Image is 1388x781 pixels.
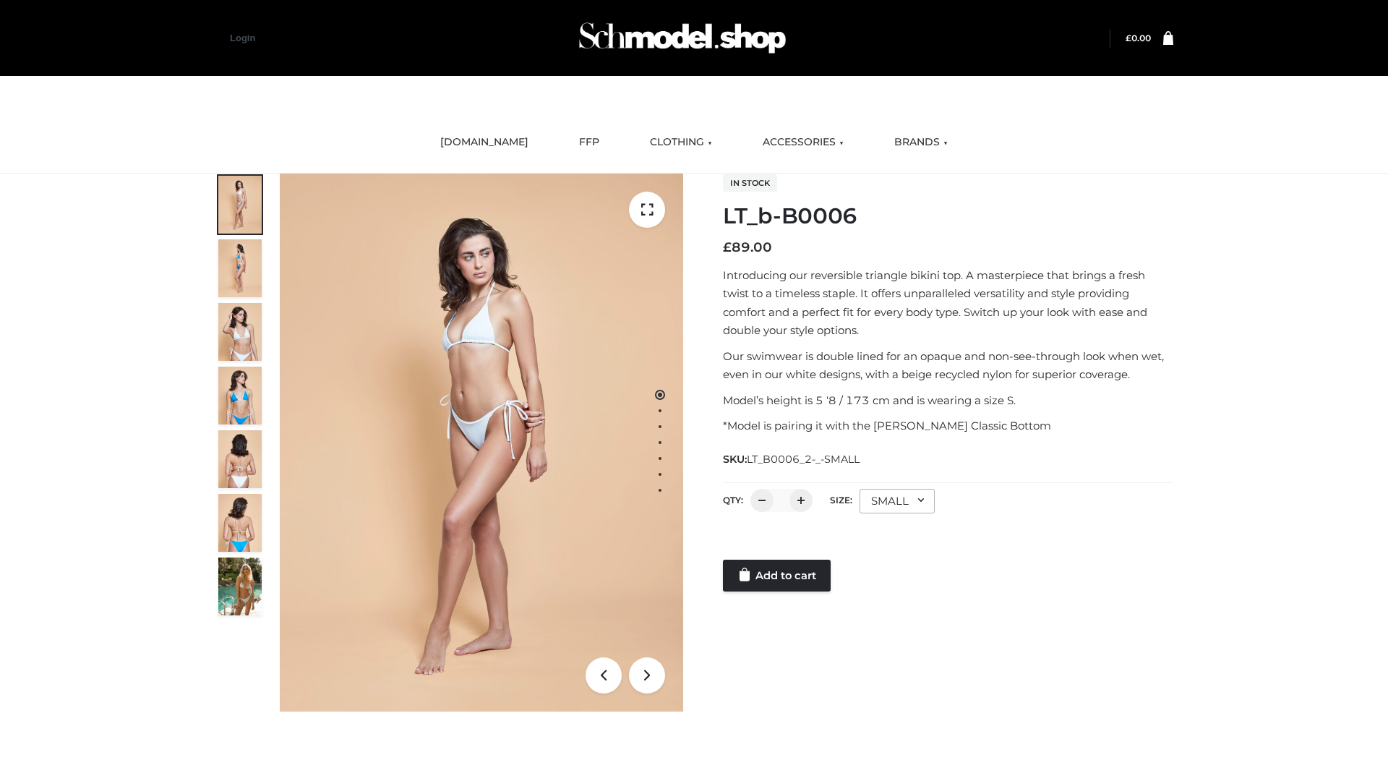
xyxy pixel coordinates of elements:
[1126,33,1151,43] bdi: 0.00
[218,558,262,615] img: Arieltop_CloudNine_AzureSky2.jpg
[218,430,262,488] img: ArielClassicBikiniTop_CloudNine_AzureSky_OW114ECO_7-scaled.jpg
[723,495,743,505] label: QTY:
[883,127,959,158] a: BRANDS
[429,127,539,158] a: [DOMAIN_NAME]
[574,9,791,67] img: Schmodel Admin 964
[723,391,1173,410] p: Model’s height is 5 ‘8 / 173 cm and is wearing a size S.
[723,560,831,592] a: Add to cart
[218,494,262,552] img: ArielClassicBikiniTop_CloudNine_AzureSky_OW114ECO_8-scaled.jpg
[1126,33,1131,43] span: £
[723,266,1173,340] p: Introducing our reversible triangle bikini top. A masterpiece that brings a fresh twist to a time...
[280,174,683,712] img: ArielClassicBikiniTop_CloudNine_AzureSky_OW114ECO_1
[218,367,262,424] img: ArielClassicBikiniTop_CloudNine_AzureSky_OW114ECO_4-scaled.jpg
[723,347,1173,384] p: Our swimwear is double lined for an opaque and non-see-through look when wet, even in our white d...
[723,451,861,468] span: SKU:
[723,174,777,192] span: In stock
[830,495,852,505] label: Size:
[860,489,935,513] div: SMALL
[1126,33,1151,43] a: £0.00
[218,176,262,234] img: ArielClassicBikiniTop_CloudNine_AzureSky_OW114ECO_1-scaled.jpg
[639,127,723,158] a: CLOTHING
[218,303,262,361] img: ArielClassicBikiniTop_CloudNine_AzureSky_OW114ECO_3-scaled.jpg
[568,127,610,158] a: FFP
[723,203,1173,229] h1: LT_b-B0006
[723,417,1173,435] p: *Model is pairing it with the [PERSON_NAME] Classic Bottom
[747,453,860,466] span: LT_B0006_2-_-SMALL
[230,33,255,43] a: Login
[752,127,854,158] a: ACCESSORIES
[218,239,262,297] img: ArielClassicBikiniTop_CloudNine_AzureSky_OW114ECO_2-scaled.jpg
[723,239,772,255] bdi: 89.00
[723,239,732,255] span: £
